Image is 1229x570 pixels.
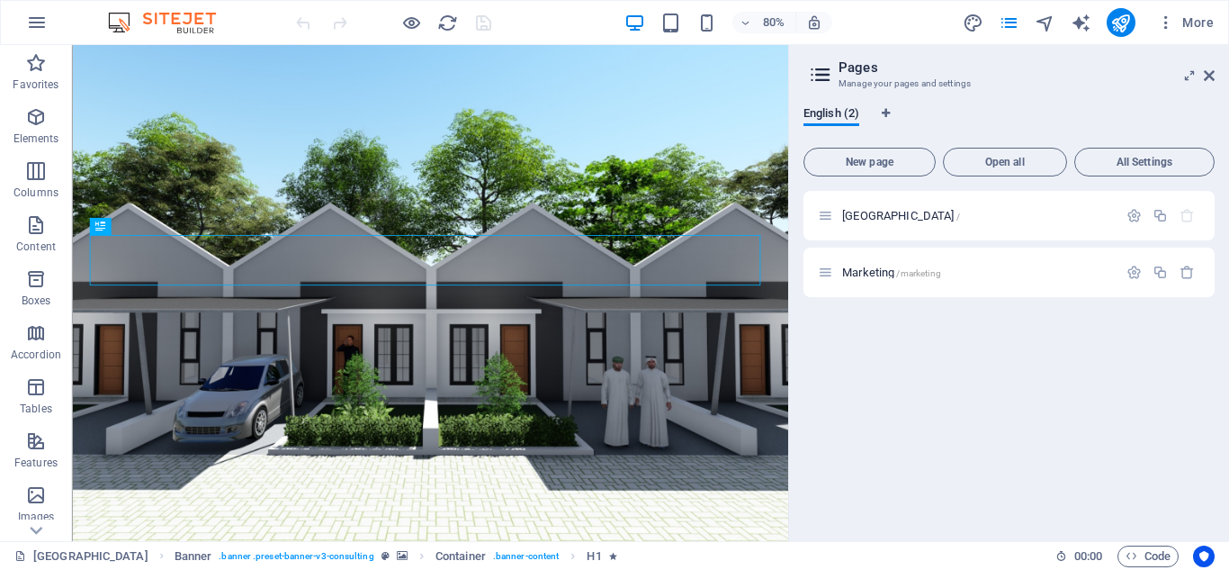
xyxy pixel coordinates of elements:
div: Settings [1126,208,1142,223]
p: Boxes [22,294,51,308]
span: Open all [951,157,1059,167]
button: Click here to leave preview mode and continue editing [400,12,422,33]
h3: Manage your pages and settings [839,76,1179,92]
span: More [1157,14,1214,32]
button: All Settings [1074,148,1215,176]
button: pages [999,12,1020,33]
p: Accordion [11,348,61,362]
span: Click to select. Double-click to edit [587,546,601,567]
div: Language Tabs [803,106,1215,140]
button: reload [436,12,458,33]
p: Favorites [13,77,58,92]
i: Element contains an animation [609,551,617,561]
button: 80% [732,12,796,33]
button: More [1150,8,1221,37]
p: Content [16,240,56,254]
span: / [956,212,960,222]
button: text_generator [1071,12,1092,33]
button: New page [803,148,936,176]
h6: Session time [1055,546,1103,567]
p: Elements [13,131,59,146]
span: . banner-content [493,546,559,567]
div: Duplicate [1153,208,1168,223]
h2: Pages [839,59,1215,76]
i: Pages (Ctrl+Alt+S) [999,13,1019,33]
div: Duplicate [1153,265,1168,280]
span: 00 00 [1074,546,1102,567]
span: . banner .preset-banner-v3-consulting [219,546,373,567]
p: Tables [20,402,52,416]
i: This element is a customizable preset [381,551,390,561]
a: Click to cancel selection. Double-click to open Pages [14,546,148,567]
div: The startpage cannot be deleted [1180,208,1195,223]
button: Usercentrics [1193,546,1215,567]
button: publish [1107,8,1135,37]
h6: 80% [759,12,788,33]
span: : [1087,549,1090,563]
p: Features [14,456,58,470]
span: Click to open page [842,266,941,279]
i: On resize automatically adjust zoom level to fit chosen device. [806,14,822,31]
button: Open all [943,148,1067,176]
span: Click to select. Double-click to edit [175,546,212,567]
div: Remove [1180,265,1195,280]
p: Columns [13,185,58,200]
i: Publish [1110,13,1131,33]
nav: breadcrumb [175,546,617,567]
span: /marketing [896,268,940,278]
div: Marketing/marketing [837,267,1117,278]
span: English (2) [803,103,859,128]
i: Reload page [437,13,458,33]
span: Code [1126,546,1171,567]
span: Click to open page [842,209,960,222]
button: navigator [1035,12,1056,33]
p: Images [18,510,55,524]
div: Settings [1126,265,1142,280]
button: design [963,12,984,33]
span: New page [812,157,928,167]
div: [GEOGRAPHIC_DATA]/ [837,210,1117,222]
span: All Settings [1082,157,1207,167]
i: This element contains a background [397,551,408,561]
img: Editor Logo [103,12,238,33]
button: Code [1117,546,1179,567]
span: Click to select. Double-click to edit [435,546,486,567]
